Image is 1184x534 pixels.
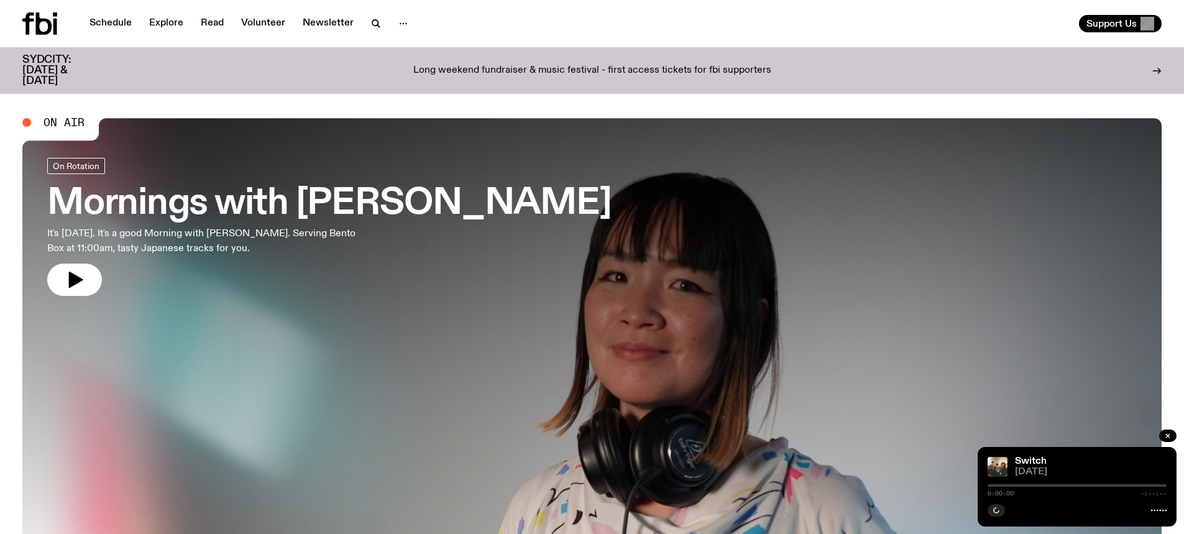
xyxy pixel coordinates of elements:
[193,15,231,32] a: Read
[988,457,1007,477] img: A warm film photo of the switch team sitting close together. from left to right: Cedar, Lau, Sand...
[47,186,612,221] h3: Mornings with [PERSON_NAME]
[1079,15,1162,32] button: Support Us
[1140,490,1167,497] span: -:--:--
[22,55,102,86] h3: SYDCITY: [DATE] & [DATE]
[47,158,105,174] a: On Rotation
[53,161,99,170] span: On Rotation
[47,226,365,256] p: It's [DATE]. It's a good Morning with [PERSON_NAME]. Serving Bento Box at 11:00am, tasty Japanese...
[413,65,771,76] p: Long weekend fundraiser & music festival - first access tickets for fbi supporters
[295,15,361,32] a: Newsletter
[988,490,1014,497] span: 0:00:00
[47,158,612,296] a: Mornings with [PERSON_NAME]It's [DATE]. It's a good Morning with [PERSON_NAME]. Serving Bento Box...
[44,117,85,128] span: On Air
[1015,467,1167,477] span: [DATE]
[1015,456,1047,466] a: Switch
[82,15,139,32] a: Schedule
[1086,18,1137,29] span: Support Us
[234,15,293,32] a: Volunteer
[142,15,191,32] a: Explore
